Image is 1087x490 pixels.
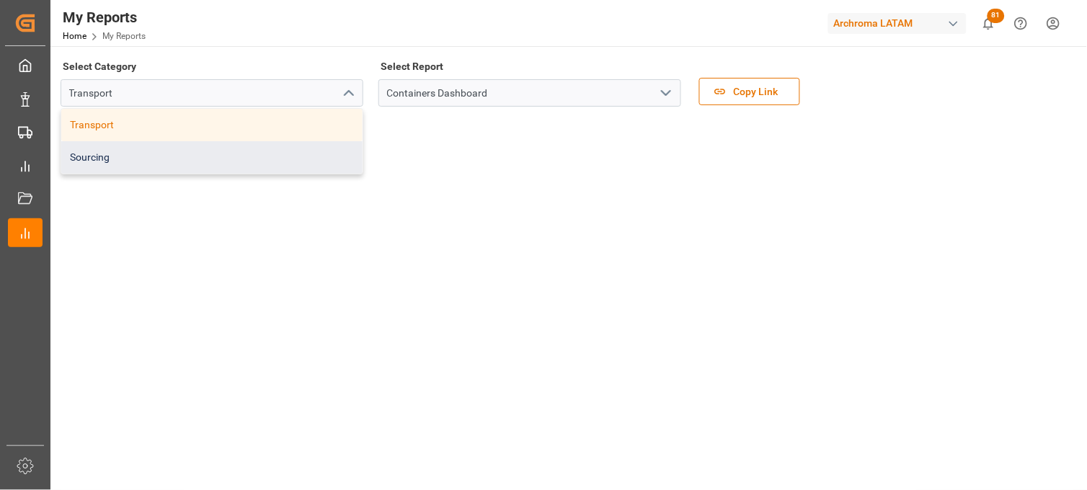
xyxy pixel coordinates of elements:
button: show 81 new notifications [972,7,1005,40]
span: Copy Link [727,84,786,99]
input: Type to search/select [61,79,363,107]
input: Type to search/select [378,79,681,107]
div: Sourcing [61,141,363,174]
div: My Reports [63,6,146,28]
div: Transport [61,109,363,141]
div: Archroma LATAM [828,13,967,34]
span: 81 [988,9,1005,23]
button: Archroma LATAM [828,9,972,37]
button: Copy Link [699,78,800,105]
label: Select Report [378,56,446,76]
a: Home [63,31,86,41]
button: Help Center [1005,7,1037,40]
label: Select Category [61,56,139,76]
button: open menu [655,82,676,104]
button: close menu [337,82,358,104]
